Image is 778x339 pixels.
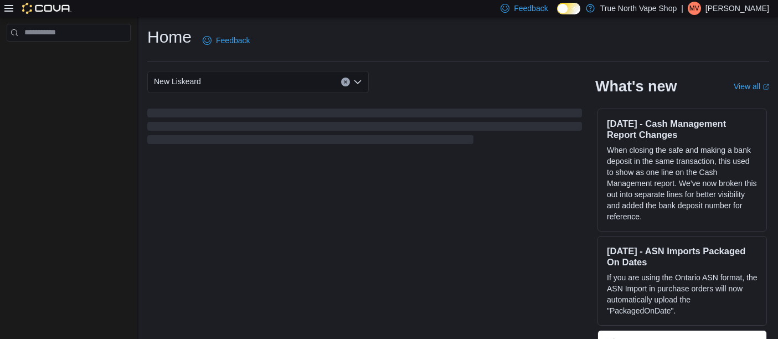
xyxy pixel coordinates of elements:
[154,75,201,88] span: New Liskeard
[22,3,71,14] img: Cova
[341,78,350,86] button: Clear input
[147,26,192,48] h1: Home
[600,2,677,15] p: True North Vape Shop
[7,44,131,70] nav: Complex example
[147,111,582,146] span: Loading
[734,82,769,91] a: View allExternal link
[557,14,558,15] span: Dark Mode
[607,272,758,316] p: If you are using the Ontario ASN format, the ASN Import in purchase orders will now automatically...
[762,84,769,90] svg: External link
[607,245,758,268] h3: [DATE] - ASN Imports Packaged On Dates
[681,2,683,15] p: |
[198,29,254,52] a: Feedback
[595,78,677,95] h2: What's new
[705,2,769,15] p: [PERSON_NAME]
[607,145,758,222] p: When closing the safe and making a bank deposit in the same transaction, this used to show as one...
[607,118,758,140] h3: [DATE] - Cash Management Report Changes
[688,2,701,15] div: Mike Vape
[353,78,362,86] button: Open list of options
[514,3,548,14] span: Feedback
[689,2,699,15] span: MV
[216,35,250,46] span: Feedback
[557,3,580,14] input: Dark Mode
